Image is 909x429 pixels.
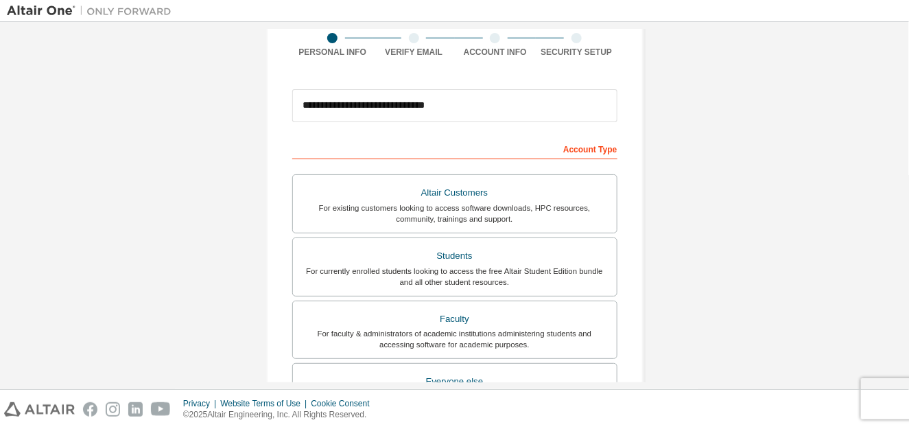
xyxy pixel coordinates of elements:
[455,47,536,58] div: Account Info
[301,310,609,329] div: Faculty
[301,266,609,288] div: For currently enrolled students looking to access the free Altair Student Edition bundle and all ...
[151,402,171,417] img: youtube.svg
[536,47,617,58] div: Security Setup
[7,4,178,18] img: Altair One
[301,372,609,391] div: Everyone else
[220,398,311,409] div: Website Terms of Use
[83,402,97,417] img: facebook.svg
[292,47,374,58] div: Personal Info
[4,402,75,417] img: altair_logo.svg
[301,246,609,266] div: Students
[292,137,617,159] div: Account Type
[106,402,120,417] img: instagram.svg
[183,409,378,421] p: © 2025 Altair Engineering, Inc. All Rights Reserved.
[128,402,143,417] img: linkedin.svg
[183,398,220,409] div: Privacy
[301,328,609,350] div: For faculty & administrators of academic institutions administering students and accessing softwa...
[301,183,609,202] div: Altair Customers
[373,47,455,58] div: Verify Email
[311,398,377,409] div: Cookie Consent
[301,202,609,224] div: For existing customers looking to access software downloads, HPC resources, community, trainings ...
